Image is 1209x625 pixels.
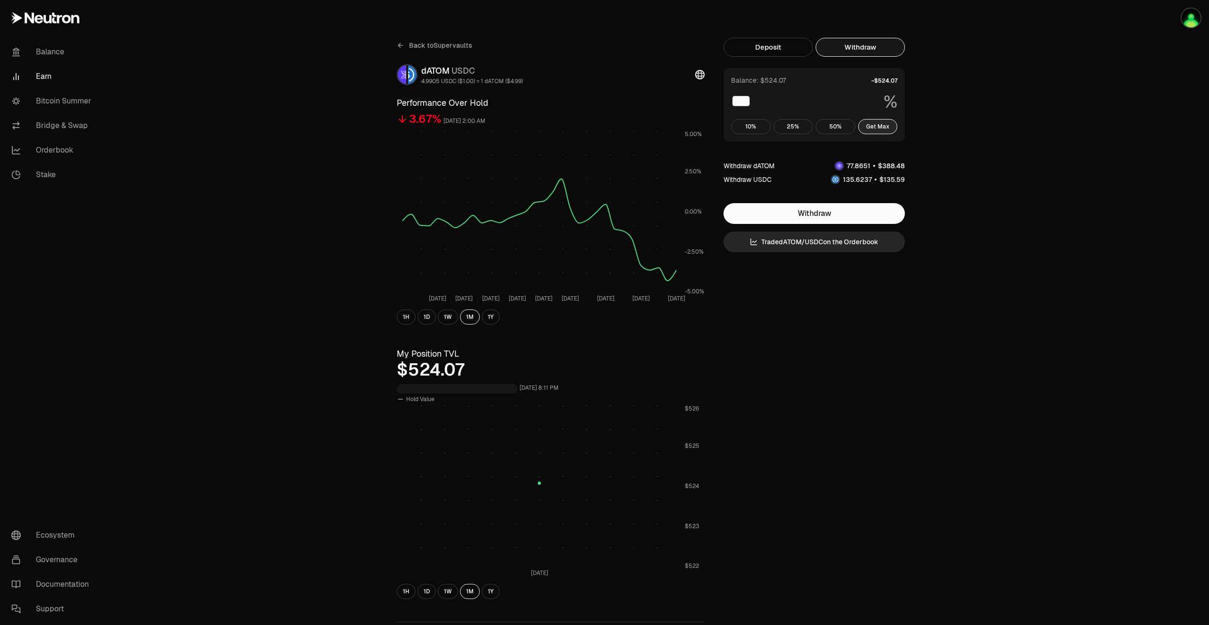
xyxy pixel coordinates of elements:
div: $524.07 [397,360,705,379]
div: [DATE] 8:11 PM [519,383,559,394]
button: Withdraw [816,38,905,57]
button: Withdraw [724,203,905,224]
tspan: -5.00% [685,288,704,295]
h3: Performance Over Hold [397,96,705,110]
tspan: [DATE] [562,295,579,302]
span: Hold Value [406,395,434,403]
img: dATOM Logo [398,65,406,84]
button: 25% [774,119,813,134]
button: 1M [460,309,480,325]
tspan: [DATE] [531,569,548,577]
a: TradedATOM/USDCon the Orderbook [724,231,905,252]
tspan: $526 [685,405,699,412]
div: Withdraw USDC [724,175,772,184]
a: Orderbook [4,138,102,163]
tspan: [DATE] [455,295,473,302]
tspan: -2.50% [685,248,704,256]
button: 1Y [482,584,500,599]
tspan: $522 [685,562,699,570]
button: 1Y [482,309,500,325]
tspan: $523 [685,522,699,530]
tspan: [DATE] [509,295,526,302]
a: Bitcoin Summer [4,89,102,113]
a: Governance [4,548,102,572]
div: 3.67% [409,111,442,127]
a: Balance [4,40,102,64]
span: % [884,93,897,111]
div: Withdraw dATOM [724,161,775,171]
a: Stake [4,163,102,187]
tspan: [DATE] [632,295,650,302]
a: Ecosystem [4,523,102,548]
a: Back toSupervaults [397,38,472,53]
button: 1W [438,584,458,599]
img: USDC Logo [408,65,417,84]
div: Balance: $524.07 [731,76,786,85]
tspan: [DATE] [482,295,500,302]
tspan: 2.50% [685,168,701,175]
button: 1D [417,309,436,325]
a: Earn [4,64,102,89]
span: USDC [451,65,475,76]
tspan: [DATE] [597,295,614,302]
button: 1M [460,584,480,599]
button: Deposit [724,38,813,57]
tspan: [DATE] [429,295,446,302]
button: 1D [417,584,436,599]
button: 1H [397,584,416,599]
tspan: [DATE] [668,295,685,302]
h3: My Position TVL [397,347,705,360]
div: 4.9905 USDC ($1.00) = 1 dATOM ($4.99) [421,77,523,85]
div: [DATE] 2:00 AM [443,116,485,127]
tspan: [DATE] [535,295,553,302]
tspan: 5.00% [685,130,702,138]
img: dATOM Logo [835,162,843,170]
tspan: 0.00% [685,208,702,215]
a: Bridge & Swap [4,113,102,138]
button: Get Max [858,119,898,134]
img: USDC Logo [832,176,839,183]
tspan: $525 [685,442,699,450]
a: Documentation [4,572,102,597]
tspan: $524 [685,482,699,490]
button: 1H [397,309,416,325]
button: 50% [816,119,855,134]
span: Back to Supervaults [409,41,472,50]
img: portefeuilleterra [1182,9,1200,27]
div: dATOM [421,64,523,77]
button: 1W [438,309,458,325]
a: Support [4,597,102,621]
button: 10% [731,119,771,134]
